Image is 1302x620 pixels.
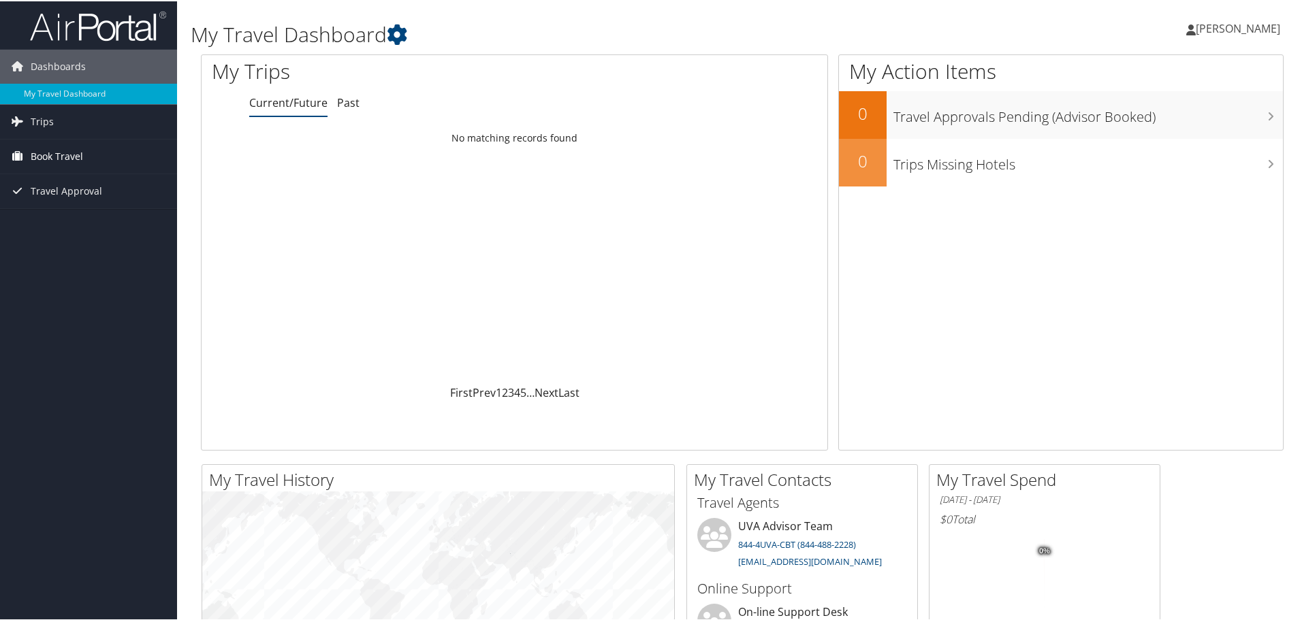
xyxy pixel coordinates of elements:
[202,125,827,149] td: No matching records found
[697,492,907,511] h3: Travel Agents
[738,554,882,566] a: [EMAIL_ADDRESS][DOMAIN_NAME]
[496,384,502,399] a: 1
[839,90,1283,137] a: 0Travel Approvals Pending (Advisor Booked)
[936,467,1160,490] h2: My Travel Spend
[31,48,86,82] span: Dashboards
[337,94,360,109] a: Past
[249,94,328,109] a: Current/Future
[31,138,83,172] span: Book Travel
[893,99,1283,125] h3: Travel Approvals Pending (Advisor Booked)
[209,467,674,490] h2: My Travel History
[1186,7,1294,48] a: [PERSON_NAME]
[520,384,526,399] a: 5
[1039,546,1050,554] tspan: 0%
[697,578,907,597] h3: Online Support
[212,56,556,84] h1: My Trips
[514,384,520,399] a: 4
[450,384,473,399] a: First
[690,517,914,572] li: UVA Advisor Team
[535,384,558,399] a: Next
[31,173,102,207] span: Travel Approval
[940,510,1149,525] h6: Total
[526,384,535,399] span: …
[558,384,579,399] a: Last
[839,56,1283,84] h1: My Action Items
[694,467,917,490] h2: My Travel Contacts
[893,147,1283,173] h3: Trips Missing Hotels
[31,103,54,137] span: Trips
[1196,20,1280,35] span: [PERSON_NAME]
[839,148,887,172] h2: 0
[940,510,952,525] span: $0
[30,9,166,41] img: airportal-logo.png
[738,537,856,549] a: 844-4UVA-CBT (844-488-2228)
[940,492,1149,505] h6: [DATE] - [DATE]
[502,384,508,399] a: 2
[508,384,514,399] a: 3
[191,19,926,48] h1: My Travel Dashboard
[839,101,887,124] h2: 0
[473,384,496,399] a: Prev
[839,137,1283,185] a: 0Trips Missing Hotels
